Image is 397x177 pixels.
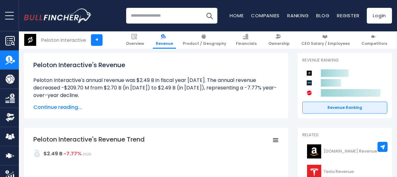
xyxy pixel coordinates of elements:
[266,31,293,49] a: Ownership
[33,135,145,144] tspan: Peloton Interactive's Revenue Trend
[305,89,313,97] img: Mattel competitors logo
[41,36,86,44] div: Peloton Interactive
[82,152,91,157] span: 2025
[24,34,36,46] img: PTON logo
[153,31,176,49] a: Revenue
[33,150,41,157] img: addasd
[233,31,260,49] a: Financials
[305,79,313,87] img: YETI Holdings competitors logo
[5,113,15,122] img: Ownership
[306,144,322,158] img: AMZN logo
[302,143,387,160] a: [DOMAIN_NAME] Revenue
[180,31,229,49] a: Product / Geography
[156,41,173,46] span: Revenue
[367,8,392,24] a: Login
[305,69,313,77] img: Peloton Interactive competitors logo
[337,12,359,19] a: Register
[301,41,350,46] span: CEO Salary / Employees
[202,8,217,24] button: Search
[24,8,92,23] img: Bullfincher logo
[359,31,390,49] a: Competitors
[302,132,387,138] p: Related
[33,104,279,111] span: Continue reading...
[43,150,63,157] strong: $2.49 B
[183,41,226,46] span: Product / Geography
[251,12,280,19] a: Companies
[64,150,81,157] strong: -7.77%
[299,31,353,49] a: CEO Salary / Employees
[33,77,279,99] li: Peloton Interactive's annual revenue was $2.49 B in fiscal year [DATE]. The annual revenue decrea...
[361,41,387,46] span: Competitors
[33,60,279,70] h1: Peloton Interactive's Revenue
[123,31,147,49] a: Overview
[230,12,243,19] a: Home
[126,41,144,46] span: Overview
[287,12,309,19] a: Ranking
[236,41,257,46] span: Financials
[316,12,329,19] a: Blog
[91,34,103,46] a: +
[302,102,387,114] a: Revenue Ranking
[268,41,290,46] span: Ownership
[24,8,92,23] a: Go to homepage
[302,58,387,63] p: Revenue Ranking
